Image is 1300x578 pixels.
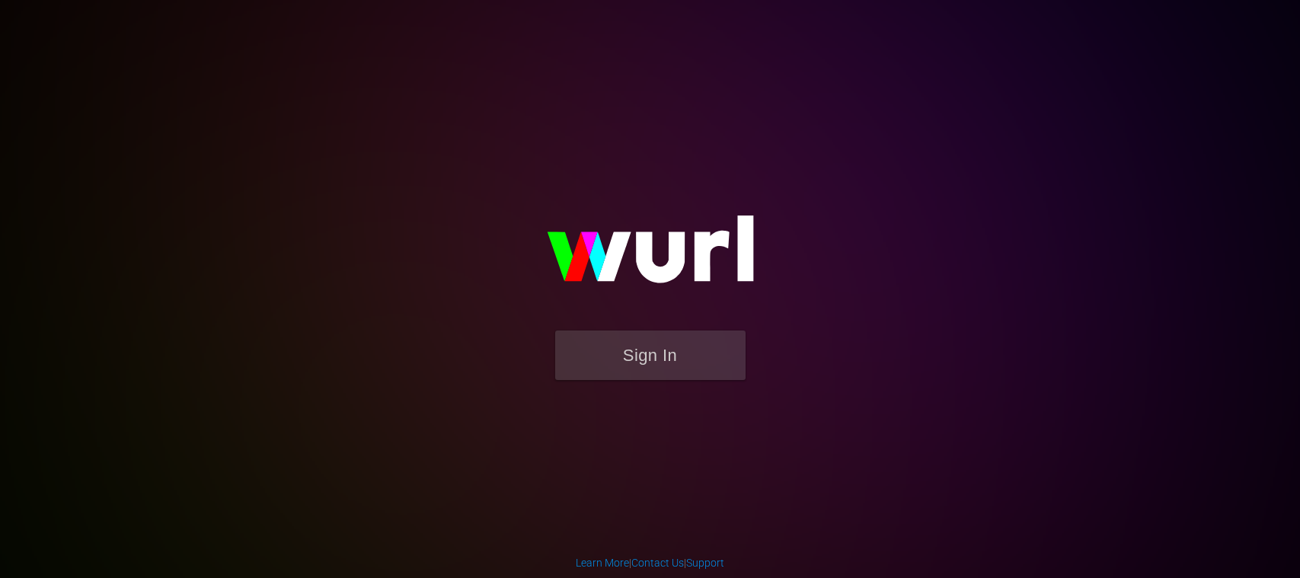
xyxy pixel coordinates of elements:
button: Sign In [555,331,746,380]
img: wurl-logo-on-black-223613ac3d8ba8fe6dc639794a292ebdb59501304c7dfd60c99c58986ef67473.svg [498,183,803,331]
div: | | [576,555,724,570]
a: Support [686,557,724,569]
a: Learn More [576,557,629,569]
a: Contact Us [631,557,684,569]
